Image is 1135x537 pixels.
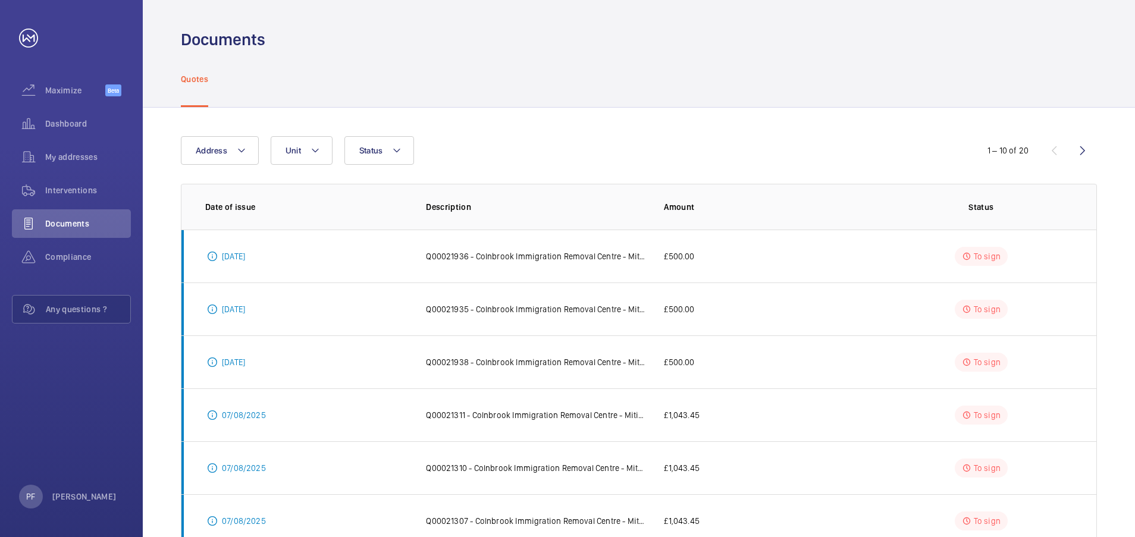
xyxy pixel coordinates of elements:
h1: Documents [181,29,265,51]
p: Description [426,201,645,213]
p: To sign [974,462,1001,474]
p: £500.00 [664,356,694,368]
span: Documents [45,218,131,230]
span: Address [196,146,227,155]
span: Unit [286,146,301,155]
button: Status [344,136,415,165]
div: 1 – 10 of 20 [987,145,1029,156]
p: To sign [974,515,1001,527]
p: Q00021311 - Colnbrook Immigration Removal Centre - Mitie- Care & Custody [426,409,645,421]
p: 07/08/2025 [222,409,266,421]
span: Any questions ? [46,303,130,315]
span: Interventions [45,184,131,196]
p: £500.00 [664,250,694,262]
span: Maximize [45,84,105,96]
p: £1,043.45 [664,515,700,527]
span: My addresses [45,151,131,163]
p: £1,043.45 [664,409,700,421]
p: Q00021938 - Colnbrook Immigration Removal Centre - Mitie- Care & Custody [426,356,645,368]
button: Unit [271,136,333,165]
p: 07/08/2025 [222,462,266,474]
button: Address [181,136,259,165]
p: To sign [974,250,1001,262]
p: [DATE] [222,356,245,368]
p: £500.00 [664,303,694,315]
p: Quotes [181,73,208,85]
p: [DATE] [222,250,245,262]
p: Q00021310 - Colnbrook Immigration Removal Centre - Mitie- Care & Custody [426,462,645,474]
p: Status [890,201,1073,213]
p: Q00021935 - Colnbrook Immigration Removal Centre - Mitie- Care & Custody [426,303,645,315]
p: 07/08/2025 [222,515,266,527]
p: PF [26,491,35,503]
p: To sign [974,356,1001,368]
p: Q00021307 - Colnbrook Immigration Removal Centre - Mitie- Care & Custody [426,515,645,527]
p: Amount [664,201,870,213]
p: [DATE] [222,303,245,315]
p: To sign [974,303,1001,315]
p: Date of issue [205,201,407,213]
p: Q00021936 - Colnbrook Immigration Removal Centre - Mitie- Care & Custody [426,250,645,262]
p: To sign [974,409,1001,421]
span: Status [359,146,383,155]
p: [PERSON_NAME] [52,491,117,503]
span: Dashboard [45,118,131,130]
span: Compliance [45,251,131,263]
span: Beta [105,84,121,96]
p: £1,043.45 [664,462,700,474]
